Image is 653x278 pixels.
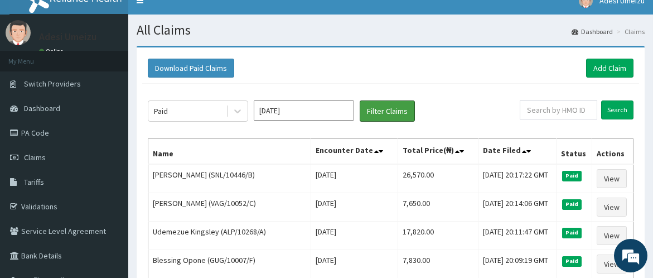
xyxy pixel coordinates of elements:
input: Search by HMO ID [520,100,597,119]
th: Total Price(₦) [398,139,478,165]
td: [PERSON_NAME] (SNL/10446/B) [148,164,311,193]
td: [DATE] [311,164,398,193]
td: [DATE] [311,222,398,250]
span: Paid [562,228,582,238]
td: [PERSON_NAME] (VAG/10052/C) [148,193,311,222]
a: View [597,198,627,217]
span: Claims [24,152,46,162]
span: Switch Providers [24,79,81,89]
td: 26,570.00 [398,164,478,193]
div: Chat with us now [58,63,187,77]
h1: All Claims [137,23,645,37]
th: Encounter Date [311,139,398,165]
textarea: Type your message and hit 'Enter' [6,171,212,210]
a: Add Claim [586,59,633,78]
li: Claims [614,27,645,36]
span: Paid [562,199,582,209]
div: Paid [154,106,168,117]
th: Actions [592,139,633,165]
a: Dashboard [572,27,613,36]
p: Adesi Umeizu [39,32,96,42]
th: Date Filed [478,139,556,165]
td: 17,820.00 [398,222,478,250]
img: User Image [6,20,31,45]
span: Paid [562,256,582,266]
td: [DATE] 20:17:22 GMT [478,164,556,193]
input: Search [601,100,633,119]
th: Status [556,139,592,165]
a: Online [39,47,66,55]
img: d_794563401_company_1708531726252_794563401 [21,56,45,84]
a: View [597,169,627,188]
span: We're online! [65,74,154,186]
div: Minimize live chat window [183,6,210,32]
td: [DATE] 20:14:06 GMT [478,193,556,222]
input: Select Month and Year [254,100,354,121]
span: Tariffs [24,177,44,187]
span: Paid [562,171,582,181]
button: Filter Claims [360,100,415,122]
a: View [597,255,627,274]
span: Dashboard [24,103,60,113]
td: Udemezue Kingsley (ALP/10268/A) [148,222,311,250]
a: View [597,226,627,245]
td: [DATE] 20:11:47 GMT [478,222,556,250]
button: Download Paid Claims [148,59,234,78]
td: 7,650.00 [398,193,478,222]
td: [DATE] [311,193,398,222]
th: Name [148,139,311,165]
